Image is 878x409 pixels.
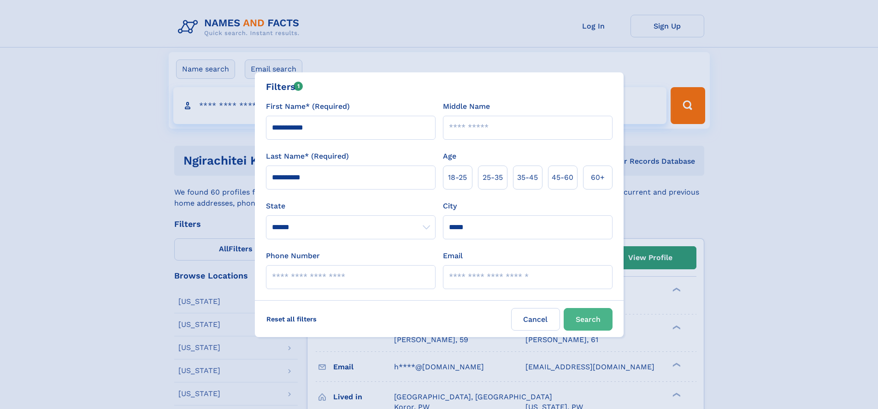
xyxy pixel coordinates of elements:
[443,201,457,212] label: City
[266,201,436,212] label: State
[564,308,613,331] button: Search
[266,80,303,94] div: Filters
[591,172,605,183] span: 60+
[260,308,323,330] label: Reset all filters
[443,250,463,261] label: Email
[552,172,573,183] span: 45‑60
[443,151,456,162] label: Age
[511,308,560,331] label: Cancel
[266,151,349,162] label: Last Name* (Required)
[266,101,350,112] label: First Name* (Required)
[266,250,320,261] label: Phone Number
[517,172,538,183] span: 35‑45
[448,172,467,183] span: 18‑25
[443,101,490,112] label: Middle Name
[483,172,503,183] span: 25‑35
